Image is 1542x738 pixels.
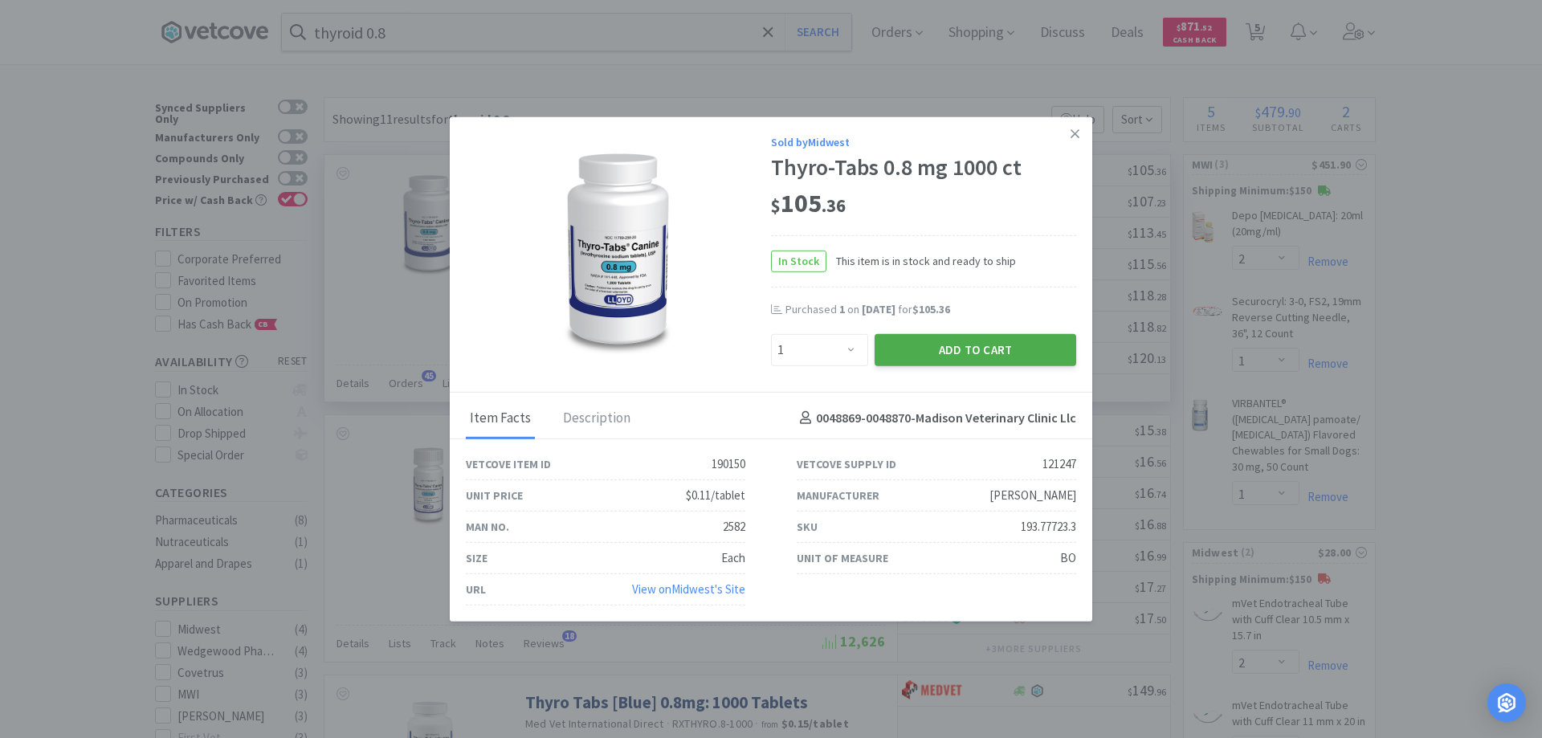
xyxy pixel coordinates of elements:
div: 2582 [723,517,745,536]
div: Man No. [466,517,509,535]
span: In Stock [772,251,826,271]
div: Thyro-Tabs 0.8 mg 1000 ct [771,154,1076,181]
div: Open Intercom Messenger [1487,683,1526,722]
span: $105.36 [912,302,950,316]
a: View onMidwest's Site [632,581,745,597]
div: Unit Price [466,486,523,504]
div: Size [466,548,487,566]
div: Purchased on for [785,302,1076,318]
span: [DATE] [862,302,895,316]
div: Vetcove Item ID [466,455,551,472]
div: SKU [797,517,818,535]
span: $ [771,194,781,217]
div: 193.77723.3 [1021,517,1076,536]
div: Description [559,398,634,438]
div: Unit of Measure [797,548,888,566]
div: Each [721,548,745,568]
h4: 0048869-0048870 - Madison Veterinary Clinic Llc [793,408,1076,429]
div: 190150 [712,455,745,474]
div: Manufacturer [797,486,879,504]
img: c4d313da9ceb4f9cbe606acc2f0a94e8_121247.jpeg [514,145,723,353]
span: This item is in stock and ready to ship [826,252,1016,270]
div: BO [1060,548,1076,568]
span: . 36 [822,194,846,217]
div: Vetcove Supply ID [797,455,896,472]
button: Add to Cart [875,333,1076,365]
div: [PERSON_NAME] [989,486,1076,505]
div: $0.11/tablet [686,486,745,505]
div: Sold by Midwest [771,133,1076,150]
div: 121247 [1042,455,1076,474]
span: 105 [771,187,846,219]
div: Item Facts [466,398,535,438]
div: URL [466,580,486,597]
span: 1 [839,302,845,316]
